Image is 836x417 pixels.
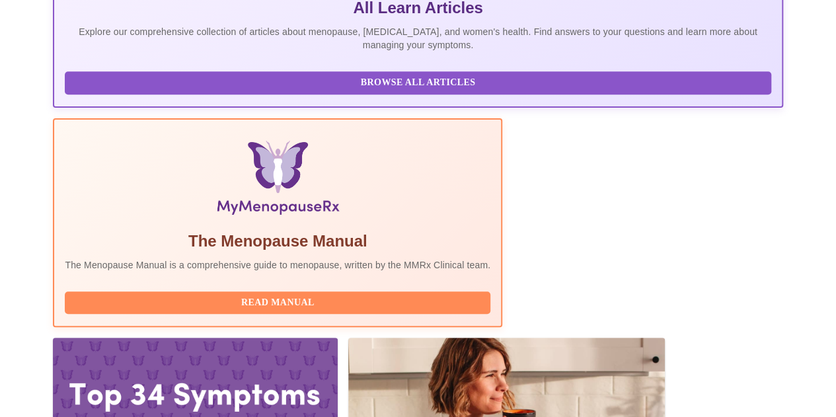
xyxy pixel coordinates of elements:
[65,231,490,252] h5: The Menopause Manual
[65,76,774,87] a: Browse All Articles
[65,71,771,95] button: Browse All Articles
[65,25,771,52] p: Explore our comprehensive collection of articles about menopause, [MEDICAL_DATA], and women's hea...
[78,75,757,91] span: Browse All Articles
[133,141,423,220] img: Menopause Manual
[78,295,477,311] span: Read Manual
[65,291,490,315] button: Read Manual
[65,258,490,272] p: The Menopause Manual is a comprehensive guide to menopause, written by the MMRx Clinical team.
[65,296,494,307] a: Read Manual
